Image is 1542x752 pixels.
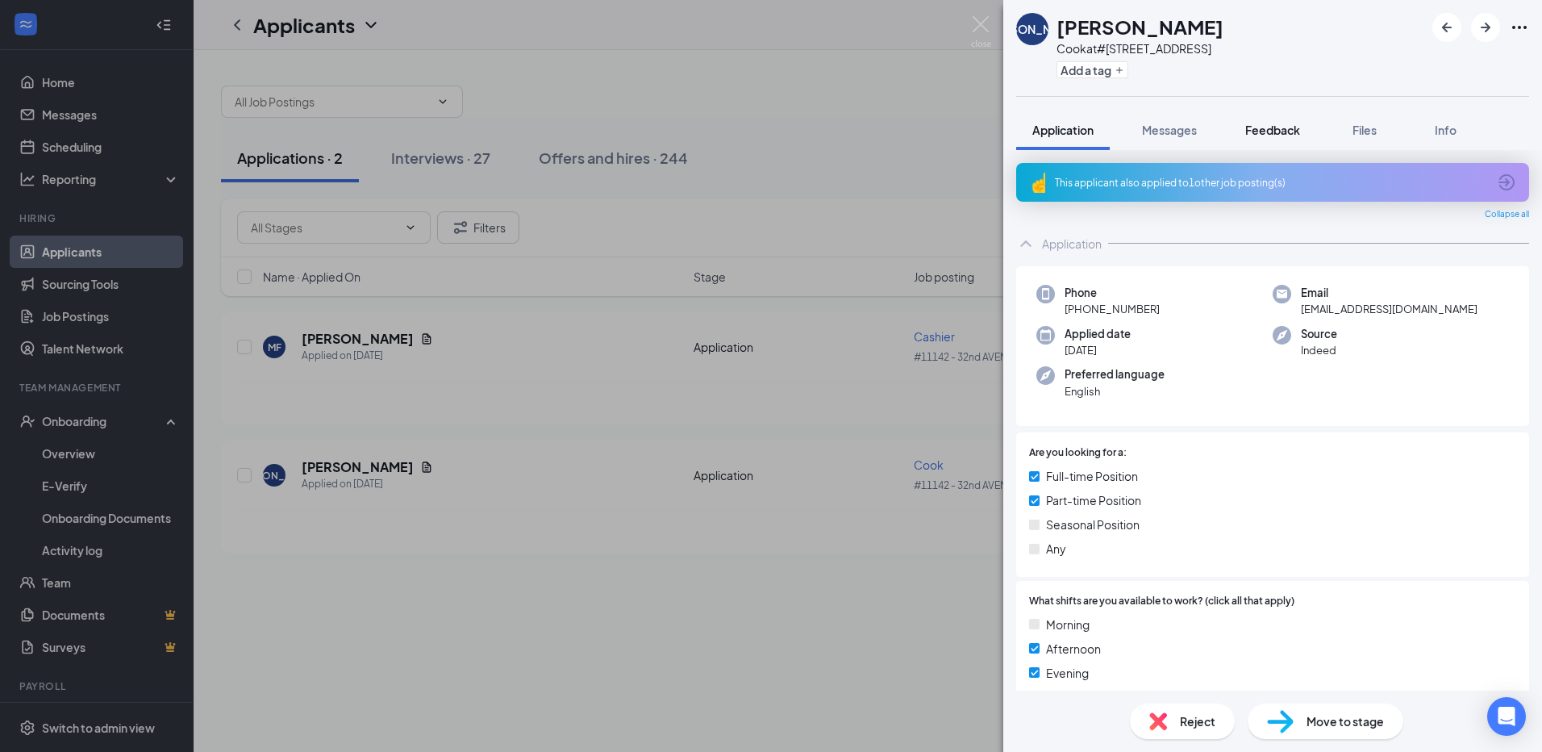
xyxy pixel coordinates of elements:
span: Any [1046,540,1066,558]
button: PlusAdd a tag [1056,61,1128,78]
span: Messages [1142,123,1197,137]
svg: Plus [1115,65,1124,75]
span: Are you looking for a: [1029,445,1127,461]
span: Move to stage [1307,712,1384,730]
span: Indeed [1301,342,1337,358]
svg: ArrowLeftNew [1437,18,1457,37]
span: Part-time Position [1046,491,1141,509]
span: Seasonal Position [1046,516,1140,533]
svg: Ellipses [1510,18,1529,37]
h1: [PERSON_NAME] [1056,13,1223,40]
span: Applied date [1065,326,1131,342]
button: ArrowRight [1471,13,1500,42]
span: Morning [1046,616,1090,633]
div: Application [1042,236,1102,252]
svg: ChevronUp [1016,234,1036,253]
span: Info [1435,123,1457,137]
svg: ArrowRight [1476,18,1495,37]
span: [PHONE_NUMBER] [1065,301,1160,317]
span: Source [1301,326,1337,342]
div: Cook at #[STREET_ADDRESS] [1056,40,1223,56]
svg: ArrowCircle [1497,173,1516,192]
span: Collapse all [1485,208,1529,221]
span: [EMAIL_ADDRESS][DOMAIN_NAME] [1301,301,1477,317]
span: Files [1352,123,1377,137]
span: Any [1046,688,1066,706]
span: English [1065,383,1165,399]
span: Application [1032,123,1094,137]
div: This applicant also applied to 1 other job posting(s) [1055,176,1487,190]
span: Evening [1046,664,1089,682]
div: Open Intercom Messenger [1487,697,1526,736]
div: [PERSON_NAME] [986,21,1079,37]
span: Feedback [1245,123,1300,137]
span: Phone [1065,285,1160,301]
span: Full-time Position [1046,467,1138,485]
span: Preferred language [1065,366,1165,382]
span: [DATE] [1065,342,1131,358]
span: Reject [1180,712,1215,730]
span: Email [1301,285,1477,301]
button: ArrowLeftNew [1432,13,1461,42]
span: What shifts are you available to work? (click all that apply) [1029,594,1294,609]
span: Afternoon [1046,640,1101,658]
